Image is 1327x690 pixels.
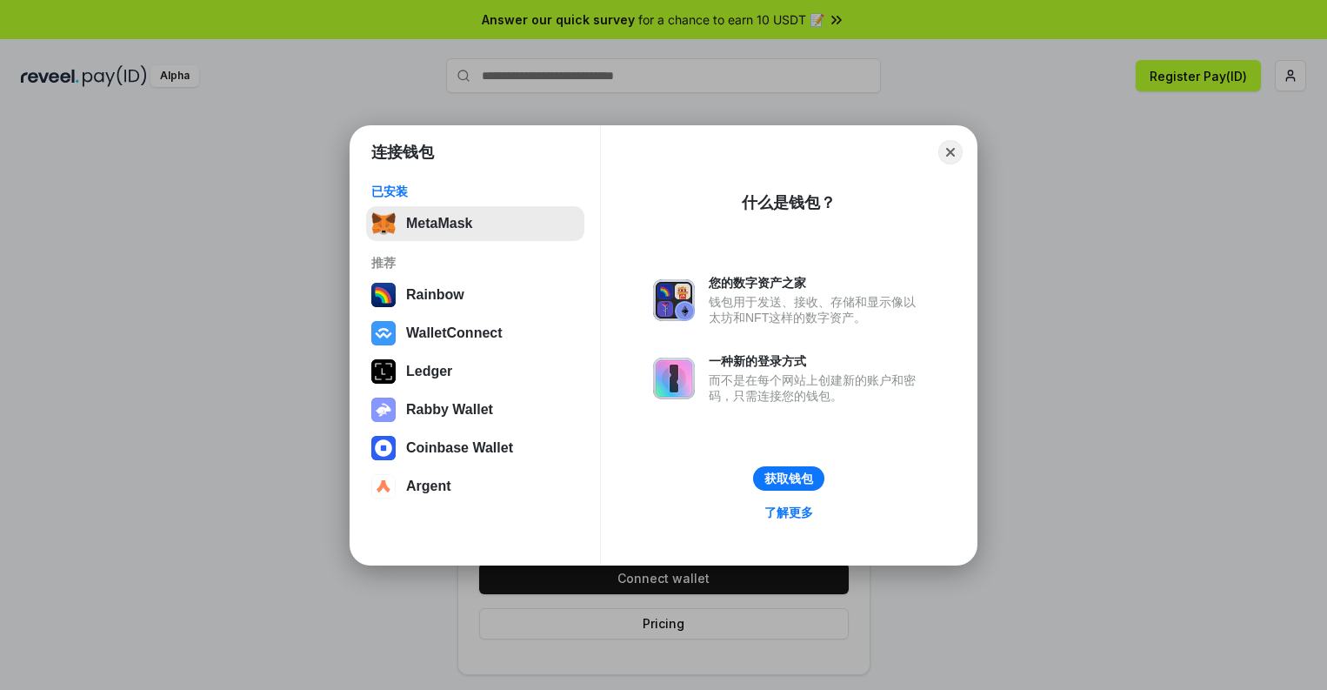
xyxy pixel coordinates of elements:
img: svg+xml,%3Csvg%20xmlns%3D%22http%3A%2F%2Fwww.w3.org%2F2000%2Fsvg%22%20fill%3D%22none%22%20viewBox... [371,398,396,422]
div: Argent [406,479,451,494]
button: 获取钱包 [753,466,824,491]
img: svg+xml,%3Csvg%20xmlns%3D%22http%3A%2F%2Fwww.w3.org%2F2000%2Fsvg%22%20fill%3D%22none%22%20viewBox... [653,279,695,321]
div: 获取钱包 [764,471,813,486]
img: svg+xml,%3Csvg%20width%3D%22120%22%20height%3D%22120%22%20viewBox%3D%220%200%20120%20120%22%20fil... [371,283,396,307]
button: Coinbase Wallet [366,431,584,466]
button: Close [938,140,963,164]
div: Ledger [406,364,452,379]
button: Rabby Wallet [366,392,584,427]
img: svg+xml,%3Csvg%20width%3D%2228%22%20height%3D%2228%22%20viewBox%3D%220%200%2028%2028%22%20fill%3D... [371,436,396,460]
div: 一种新的登录方式 [709,353,924,369]
button: Rainbow [366,278,584,312]
button: Argent [366,469,584,504]
button: WalletConnect [366,316,584,351]
div: Coinbase Wallet [406,440,513,456]
div: 您的数字资产之家 [709,275,924,291]
img: svg+xml,%3Csvg%20fill%3D%22none%22%20height%3D%2233%22%20viewBox%3D%220%200%2035%2033%22%20width%... [371,211,396,236]
div: 而不是在每个网站上创建新的账户和密码，只需连接您的钱包。 [709,372,924,404]
div: 已安装 [371,184,579,199]
div: WalletConnect [406,325,503,341]
div: MetaMask [406,216,472,231]
button: MetaMask [366,206,584,241]
div: 了解更多 [764,505,813,520]
div: 什么是钱包？ [742,192,836,213]
img: svg+xml,%3Csvg%20xmlns%3D%22http%3A%2F%2Fwww.w3.org%2F2000%2Fsvg%22%20width%3D%2228%22%20height%3... [371,359,396,384]
img: svg+xml,%3Csvg%20width%3D%2228%22%20height%3D%2228%22%20viewBox%3D%220%200%2028%2028%22%20fill%3D... [371,474,396,499]
img: svg+xml,%3Csvg%20width%3D%2228%22%20height%3D%2228%22%20viewBox%3D%220%200%2028%2028%22%20fill%3D... [371,321,396,345]
button: Ledger [366,354,584,389]
img: svg+xml,%3Csvg%20xmlns%3D%22http%3A%2F%2Fwww.w3.org%2F2000%2Fsvg%22%20fill%3D%22none%22%20viewBox... [653,358,695,399]
h1: 连接钱包 [371,142,434,163]
div: Rainbow [406,287,464,303]
a: 了解更多 [754,501,824,524]
div: 推荐 [371,255,579,271]
div: 钱包用于发送、接收、存储和显示像以太坊和NFT这样的数字资产。 [709,294,924,325]
div: Rabby Wallet [406,402,493,418]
